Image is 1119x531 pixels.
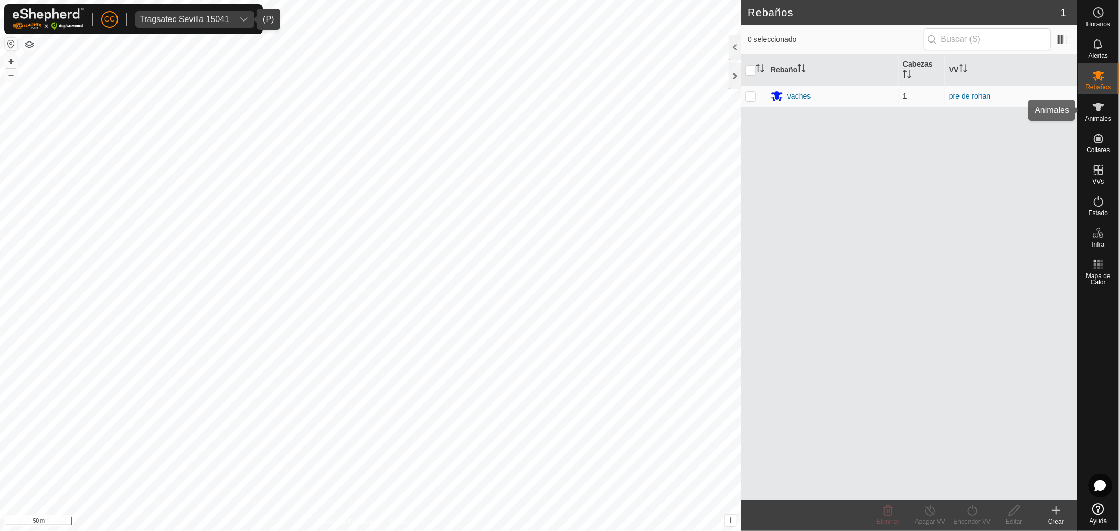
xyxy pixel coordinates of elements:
[1092,241,1104,248] span: Infra
[797,66,806,74] p-sorticon: Activar para ordenar
[756,66,764,74] p-sorticon: Activar para ordenar
[135,11,233,28] span: Tragsatec Sevilla 15041
[877,518,899,525] span: Eliminar
[951,517,993,526] div: Encender VV
[909,517,951,526] div: Apagar VV
[748,6,1061,19] h2: Rebaños
[945,55,1077,86] th: VV
[1085,84,1111,90] span: Rebaños
[730,516,732,525] span: i
[787,91,811,102] div: vaches
[1078,499,1119,528] a: Ayuda
[924,28,1051,50] input: Buscar (S)
[1035,517,1077,526] div: Crear
[903,71,911,80] p-sorticon: Activar para ordenar
[1090,518,1107,524] span: Ayuda
[5,38,17,50] button: Restablecer Mapa
[316,517,377,527] a: Política de Privacidad
[949,92,990,100] a: pre de rohan
[1089,52,1108,59] span: Alertas
[1086,21,1110,27] span: Horarios
[993,517,1035,526] div: Editar
[903,92,907,100] span: 1
[1086,147,1110,153] span: Collares
[1085,115,1111,122] span: Animales
[390,517,425,527] a: Contáctenos
[5,69,17,81] button: –
[5,55,17,68] button: +
[899,55,945,86] th: Cabezas
[104,14,115,25] span: CC
[13,8,84,30] img: Logo Gallagher
[140,15,229,24] div: Tragsatec Sevilla 15041
[1089,210,1108,216] span: Estado
[959,66,967,74] p-sorticon: Activar para ordenar
[725,515,737,526] button: i
[23,38,36,51] button: Capas del Mapa
[1061,5,1067,20] span: 1
[233,11,254,28] div: dropdown trigger
[1092,178,1104,185] span: VVs
[748,34,924,45] span: 0 seleccionado
[766,55,899,86] th: Rebaño
[1080,273,1116,285] span: Mapa de Calor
